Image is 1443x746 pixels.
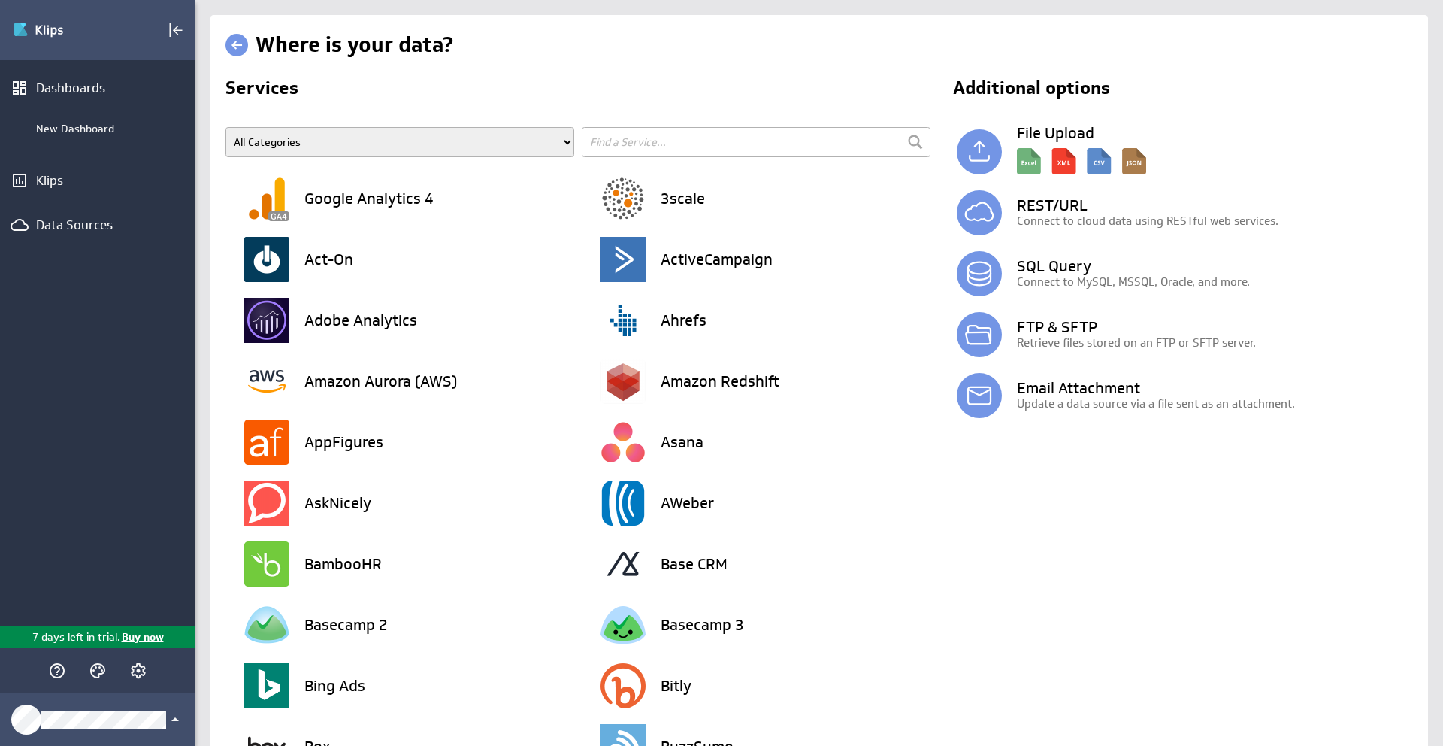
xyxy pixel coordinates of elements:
img: image2828648019801083890.png [600,602,646,647]
h3: Basecamp 3 [661,617,744,632]
img: image8173749476544625175.png [244,663,289,708]
img: image4271532089018294151.png [244,541,289,587]
h3: Base CRM [661,556,728,572]
p: Buy now [120,629,164,645]
img: local_description.svg [1017,141,1146,174]
h3: Bing Ads [304,678,365,693]
div: New Dashboard [36,122,188,135]
img: database.svg [957,251,1002,296]
h2: Additional options [938,79,1408,103]
img: Klipfolio klips logo [13,18,118,42]
h3: ActiveCampaign [661,252,773,267]
h1: Where is your data? [256,31,453,59]
img: image1137728285709518332.png [600,481,646,526]
div: Collapse [163,17,189,43]
div: Klips [36,172,159,189]
img: image5212420104391205579.png [600,176,646,221]
p: Connect to cloud data using RESTful web services. [1017,213,1413,229]
img: image8320012023144177748.png [600,663,646,708]
img: image772416011628122514.png [600,420,646,465]
h3: Amazon Redshift [661,374,779,389]
h3: Act-On [304,252,353,267]
img: image3093126248595685490.png [600,541,646,587]
h3: Asana [661,435,703,450]
img: simple_rest.svg [957,190,1002,235]
p: Update a data source via a file sent as an attachment. [1017,396,1413,411]
img: image455839341109212073.png [600,298,646,343]
h3: REST/URL [1017,198,1413,213]
h3: 3scale [661,191,705,206]
img: image1361835612104150966.png [244,481,289,526]
img: image7083839964087255944.png [244,420,289,465]
h3: Basecamp 2 [304,617,388,632]
div: Themes [85,658,110,684]
h3: Bitly [661,678,691,693]
img: ftp.svg [957,312,1002,357]
div: Go to Dashboards [13,18,118,42]
input: Submit [904,131,927,153]
h3: AskNicely [304,496,371,511]
h3: Amazon Aurora (AWS) [304,374,457,389]
img: image9187947030682302895.png [600,237,646,282]
img: image6239696482622088708.png [244,359,289,404]
img: image6502031566950861830.png [244,176,289,221]
h3: Adobe Analytics [304,313,417,328]
h3: SQL Query [1017,259,1413,274]
p: Retrieve files stored on an FTP or SFTP server. [1017,335,1413,350]
input: Find a Service... [582,127,930,157]
svg: Account and settings [129,662,147,680]
h3: BambooHR [304,556,382,572]
h3: Ahrefs [661,313,706,328]
h3: File Upload [1017,126,1413,141]
img: local.svg [957,129,1002,174]
div: Dashboards [36,80,159,96]
h3: FTP & SFTP [1017,320,1413,335]
img: image7123355047139026446.png [244,298,289,343]
h3: Email Attachment [1017,381,1413,396]
h3: AppFigures [304,435,383,450]
img: image259683944446962572.png [244,602,289,647]
img: email.svg [957,373,1002,418]
svg: Themes [89,662,107,680]
p: Connect to MySQL, MSSQL, Oracle, and more. [1017,274,1413,290]
img: image4488369603297424195.png [244,237,289,282]
h3: Google Analytics 4 [304,191,434,206]
div: Help [44,658,70,684]
img: image7632027720258204353.png [600,359,646,404]
h2: Services [225,79,933,103]
div: Account and settings [126,658,151,684]
div: Data Sources [36,217,159,233]
h3: AWeber [661,496,714,511]
p: 7 days left in trial. [32,629,120,645]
